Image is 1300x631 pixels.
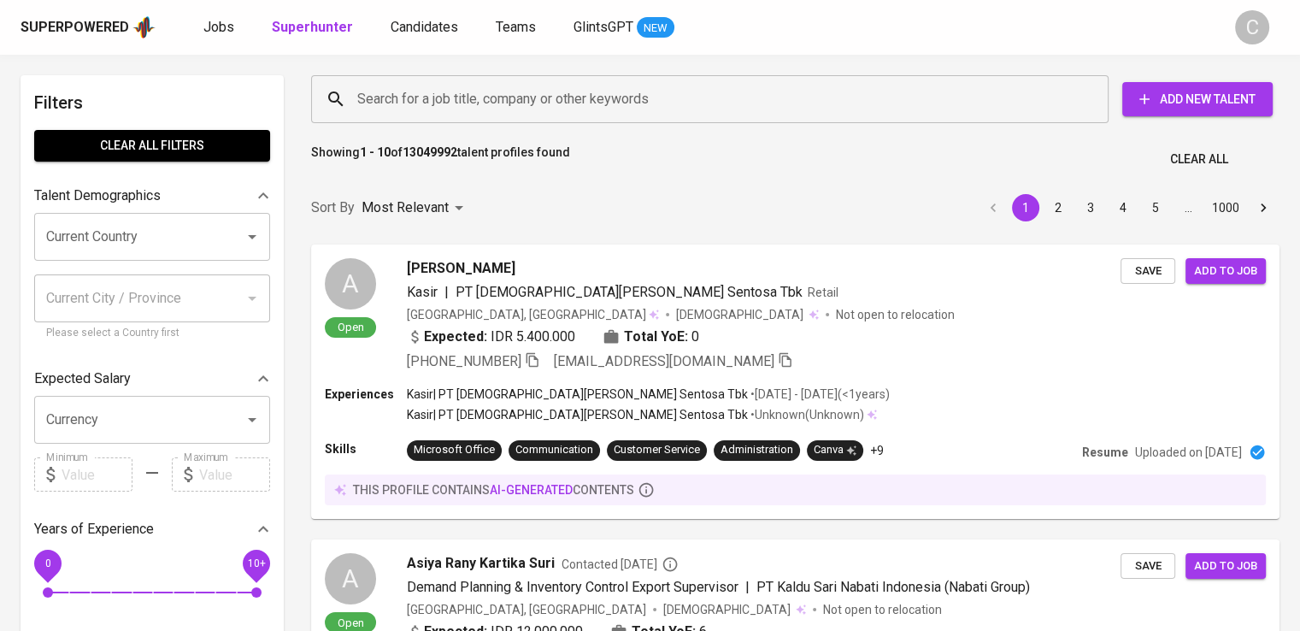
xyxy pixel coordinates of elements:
span: Kasir [407,284,438,300]
span: Demand Planning & Inventory Control Export Supervisor [407,579,738,595]
a: Teams [496,17,539,38]
p: Years of Experience [34,519,154,540]
span: Save [1129,262,1167,281]
button: Go to page 3 [1077,194,1104,221]
span: | [745,577,750,598]
p: Showing of talent profiles found [311,144,570,175]
button: Add to job [1185,553,1266,580]
button: Add New Talent [1122,82,1273,116]
span: Clear All [1170,149,1228,170]
span: Retail [808,286,838,299]
div: Communication [515,442,593,458]
button: Save [1121,258,1175,285]
p: Expected Salary [34,369,131,389]
a: Jobs [203,17,238,38]
p: • Unknown ( Unknown ) [748,406,864,423]
a: Candidates [391,17,462,38]
div: A [325,553,376,604]
p: +9 [870,442,884,459]
span: Asiya Rany Kartika Suri [407,553,555,574]
div: … [1174,199,1202,216]
span: PT Kaldu Sari Nabati Indonesia (Nabati Group) [756,579,1030,595]
p: Skills [325,440,407,457]
span: Add to job [1194,262,1257,281]
a: Superhunter [272,17,356,38]
span: [PERSON_NAME] [407,258,515,279]
p: Talent Demographics [34,186,161,206]
button: Clear All filters [34,130,270,162]
p: Not open to relocation [823,601,942,618]
span: Contacted [DATE] [562,556,679,573]
span: Save [1129,557,1167,576]
span: Open [331,616,371,630]
p: Please select a Country first [46,325,258,342]
p: Most Relevant [362,198,449,218]
div: IDR 5.400.000 [407,327,575,347]
input: Value [62,457,132,492]
p: Kasir | PT [DEMOGRAPHIC_DATA][PERSON_NAME] Sentosa Tbk [407,386,748,403]
div: Customer Service [614,442,700,458]
div: A [325,258,376,310]
button: Open [240,225,264,249]
b: 13049992 [403,145,457,159]
div: [GEOGRAPHIC_DATA], [GEOGRAPHIC_DATA] [407,306,659,323]
nav: pagination navigation [977,194,1279,221]
p: this profile contains contents [353,481,634,498]
div: C [1235,10,1269,44]
p: Resume [1082,444,1128,461]
div: Canva [814,442,856,458]
button: Save [1121,553,1175,580]
p: Not open to relocation [836,306,955,323]
span: Teams [496,19,536,35]
span: Add to job [1194,557,1257,576]
span: Clear All filters [48,135,256,156]
p: Uploaded on [DATE] [1135,444,1242,461]
span: NEW [637,20,674,37]
a: AOpen[PERSON_NAME]Kasir|PT [DEMOGRAPHIC_DATA][PERSON_NAME] Sentosa TbkRetail[GEOGRAPHIC_DATA], [G... [311,245,1279,519]
b: Total YoE: [624,327,688,347]
span: 0 [691,327,699,347]
button: Open [240,408,264,432]
span: [DEMOGRAPHIC_DATA] [663,601,793,618]
span: [PHONE_NUMBER] [407,353,521,369]
div: Microsoft Office [414,442,495,458]
button: page 1 [1012,194,1039,221]
button: Go to page 5 [1142,194,1169,221]
div: Years of Experience [34,512,270,546]
div: Expected Salary [34,362,270,396]
p: Experiences [325,386,407,403]
button: Go to page 1000 [1207,194,1244,221]
div: Most Relevant [362,192,469,224]
img: app logo [132,15,156,40]
span: [EMAIL_ADDRESS][DOMAIN_NAME] [554,353,774,369]
b: Superhunter [272,19,353,35]
span: | [444,282,449,303]
div: Administration [721,442,793,458]
h6: Filters [34,89,270,116]
button: Go to page 2 [1044,194,1072,221]
span: PT [DEMOGRAPHIC_DATA][PERSON_NAME] Sentosa Tbk [456,284,803,300]
span: Add New Talent [1136,89,1259,110]
span: GlintsGPT [574,19,633,35]
b: Expected: [424,327,487,347]
a: Superpoweredapp logo [21,15,156,40]
a: GlintsGPT NEW [574,17,674,38]
div: Superpowered [21,18,129,38]
span: Candidates [391,19,458,35]
div: Talent Demographics [34,179,270,213]
span: 10+ [247,557,265,569]
p: Sort By [311,198,355,218]
span: Jobs [203,19,234,35]
div: [GEOGRAPHIC_DATA], [GEOGRAPHIC_DATA] [407,601,646,618]
input: Value [199,457,270,492]
button: Go to page 4 [1109,194,1137,221]
span: 0 [44,557,50,569]
p: Kasir | PT [DEMOGRAPHIC_DATA][PERSON_NAME] Sentosa Tbk [407,406,748,423]
span: AI-generated [490,483,573,497]
button: Go to next page [1250,194,1277,221]
svg: By Batam recruiter [662,556,679,573]
span: [DEMOGRAPHIC_DATA] [676,306,806,323]
b: 1 - 10 [360,145,391,159]
button: Add to job [1185,258,1266,285]
span: Open [331,320,371,334]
